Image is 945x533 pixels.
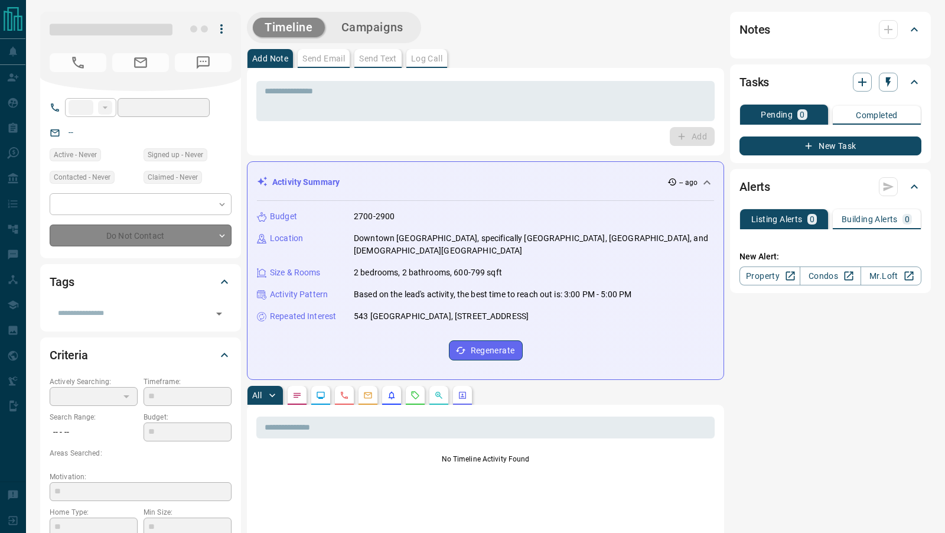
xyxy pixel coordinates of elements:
svg: Calls [340,391,349,400]
h2: Alerts [739,177,770,196]
p: No Timeline Activity Found [256,454,715,464]
p: Building Alerts [842,215,898,223]
svg: Listing Alerts [387,391,396,400]
a: Condos [800,266,861,285]
button: Regenerate [449,340,523,360]
span: Claimed - Never [148,171,198,183]
h2: Notes [739,20,770,39]
p: All [252,391,262,399]
p: 0 [810,215,814,223]
button: New Task [739,136,921,155]
p: Budget: [144,412,232,422]
p: 2700-2900 [354,210,395,223]
p: 2 bedrooms, 2 bathrooms, 600-799 sqft [354,266,502,279]
h2: Tags [50,272,74,291]
div: Tasks [739,68,921,96]
svg: Requests [410,391,420,400]
p: New Alert: [739,251,921,263]
a: Mr.Loft [861,266,921,285]
div: Criteria [50,341,232,369]
span: No Email [112,53,169,72]
p: Listing Alerts [751,215,803,223]
a: -- [69,128,73,137]
p: Pending [761,110,793,119]
p: Min Size: [144,507,232,518]
p: 0 [905,215,910,223]
svg: Lead Browsing Activity [316,391,325,400]
p: Location [270,232,303,245]
p: Motivation: [50,472,232,482]
div: Alerts [739,173,921,201]
div: Do Not Contact [50,225,232,246]
span: No Number [175,53,232,72]
p: 0 [800,110,804,119]
p: Actively Searching: [50,376,138,387]
h2: Criteria [50,346,88,365]
button: Open [211,305,227,322]
p: Add Note [252,54,288,63]
p: Activity Summary [272,176,340,188]
p: Repeated Interest [270,310,336,323]
svg: Agent Actions [458,391,467,400]
p: 543 [GEOGRAPHIC_DATA], [STREET_ADDRESS] [354,310,529,323]
h2: Tasks [739,73,769,92]
p: Downtown [GEOGRAPHIC_DATA], specifically [GEOGRAPHIC_DATA], [GEOGRAPHIC_DATA], and [DEMOGRAPHIC_D... [354,232,714,257]
span: Active - Never [54,149,97,161]
p: Budget [270,210,297,223]
span: Signed up - Never [148,149,203,161]
span: No Number [50,53,106,72]
button: Campaigns [330,18,415,37]
p: -- - -- [50,422,138,442]
span: Contacted - Never [54,171,110,183]
p: Based on the lead's activity, the best time to reach out is: 3:00 PM - 5:00 PM [354,288,631,301]
svg: Emails [363,391,373,400]
p: Size & Rooms [270,266,321,279]
p: Search Range: [50,412,138,422]
p: Home Type: [50,507,138,518]
p: -- ago [679,177,698,188]
div: Notes [739,15,921,44]
button: Timeline [253,18,325,37]
svg: Opportunities [434,391,444,400]
div: Activity Summary-- ago [257,171,714,193]
p: Timeframe: [144,376,232,387]
svg: Notes [292,391,302,400]
p: Activity Pattern [270,288,328,301]
p: Areas Searched: [50,448,232,459]
p: Completed [856,111,898,119]
a: Property [739,266,800,285]
div: Tags [50,268,232,296]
